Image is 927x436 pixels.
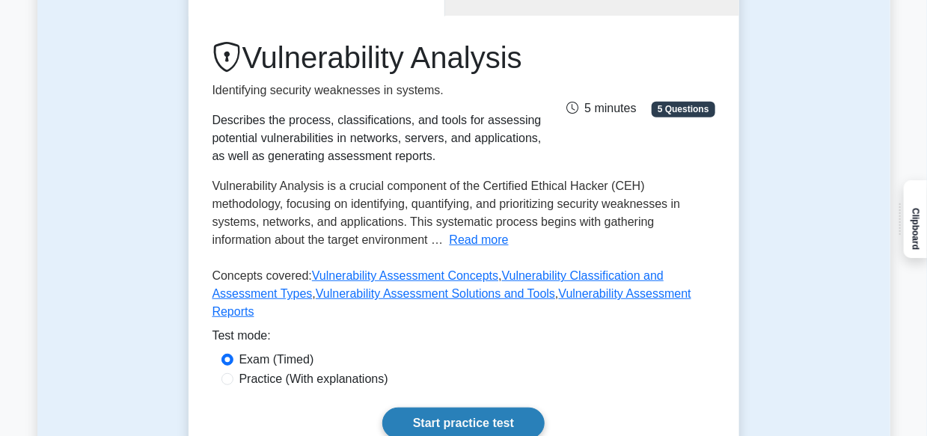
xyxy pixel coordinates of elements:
div: Test mode: [212,327,715,351]
a: Vulnerability Assessment Concepts [312,269,498,282]
p: Concepts covered: , , , [212,267,715,327]
button: Read more [450,231,509,249]
div: Describes the process, classifications, and tools for assessing potential vulnerabilities in netw... [212,111,542,165]
label: Exam (Timed) [239,351,314,369]
span: 5 minutes [566,102,636,114]
span: Vulnerability Analysis is a crucial component of the Certified Ethical Hacker (CEH) methodology, ... [212,179,681,246]
span: 5 Questions [652,102,715,117]
p: Identifying security weaknesses in systems. [212,82,542,99]
h1: Vulnerability Analysis [212,40,542,76]
label: Practice (With explanations) [239,370,388,388]
a: Vulnerability Assessment Solutions and Tools [316,287,555,300]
